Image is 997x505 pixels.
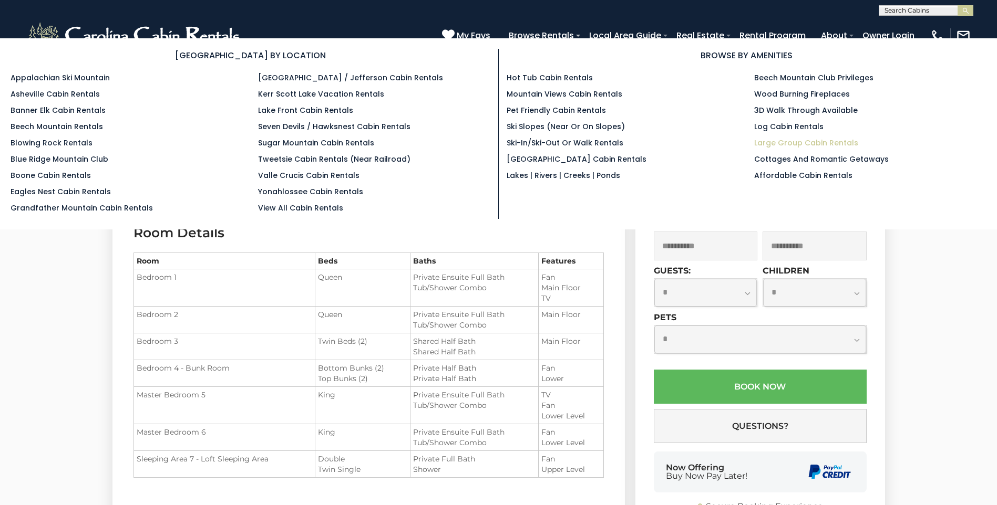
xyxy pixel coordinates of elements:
[413,454,536,464] li: Private Full Bath
[258,203,343,213] a: View All Cabin Rentals
[541,454,601,464] li: Fan
[11,138,92,148] a: Blowing Rock Rentals
[930,28,945,43] img: phone-regular-white.png
[503,26,579,45] a: Browse Rentals
[857,26,920,45] a: Owner Login
[734,26,811,45] a: Rental Program
[318,363,407,373] li: Bottom Bunks (2)
[258,72,443,83] a: [GEOGRAPHIC_DATA] / Jefferson Cabin Rentals
[410,253,538,269] th: Baths
[318,464,407,475] li: Twin Single
[133,451,315,478] td: Sleeping Area 7 - Loft Sleeping Area
[541,427,601,437] li: Fan
[507,72,593,83] a: Hot Tub Cabin Rentals
[754,154,889,164] a: Cottages and Romantic Getaways
[754,138,858,148] a: Large Group Cabin Rentals
[318,454,407,464] li: Double
[413,309,536,320] li: Private Ensuite Full Bath
[541,282,601,293] li: Main Floor
[654,266,691,276] label: Guests:
[671,26,729,45] a: Real Estate
[507,138,623,148] a: Ski-in/Ski-Out or Walk Rentals
[538,253,603,269] th: Features
[666,464,747,480] div: Now Offering
[318,336,367,346] span: Twin Beds (2)
[318,272,342,282] span: Queen
[666,472,747,480] span: Buy Now Pay Later!
[541,400,601,411] li: Fan
[318,427,335,437] span: King
[11,154,108,164] a: Blue Ridge Mountain Club
[11,170,91,181] a: Boone Cabin Rentals
[11,72,110,83] a: Appalachian Ski Mountain
[258,89,384,99] a: Kerr Scott Lake Vacation Rentals
[541,411,601,421] li: Lower Level
[541,464,601,475] li: Upper Level
[318,390,335,399] span: King
[541,373,601,384] li: Lower
[654,370,867,404] button: Book Now
[956,28,971,43] img: mail-regular-white.png
[133,269,315,307] td: Bedroom 1
[258,186,363,197] a: Yonahlossee Cabin Rentals
[133,387,315,424] td: Master Bedroom 5
[413,272,536,282] li: Private Ensuite Full Bath
[541,293,601,303] li: TV
[258,138,374,148] a: Sugar Mountain Cabin Rentals
[507,121,625,132] a: Ski Slopes (Near or On Slopes)
[413,320,536,330] li: Tub/Shower Combo
[11,89,100,99] a: Asheville Cabin Rentals
[11,105,106,115] a: Banner Elk Cabin Rentals
[541,272,601,282] li: Fan
[763,266,809,276] label: Children
[754,105,858,115] a: 3D Walk Through Available
[413,373,536,384] li: Private Half Bath
[133,360,315,387] td: Bedroom 4 - Bunk Room
[258,105,353,115] a: Lake Front Cabin Rentals
[133,424,315,451] td: Master Bedroom 6
[413,464,536,475] li: Shower
[541,310,581,319] span: Main Floor
[11,203,153,213] a: Grandfather Mountain Cabin Rentals
[413,336,476,346] span: Shared Half Bath
[413,346,536,357] li: Shared Half Bath
[133,307,315,333] td: Bedroom 2
[457,29,490,42] span: My Favs
[442,29,493,43] a: My Favs
[413,390,536,400] li: Private Ensuite Full Bath
[133,333,315,360] td: Bedroom 3
[315,253,410,269] th: Beds
[11,121,103,132] a: Beech Mountain Rentals
[133,253,315,269] th: Room
[541,336,581,346] span: Main Floor
[754,89,850,99] a: Wood Burning Fireplaces
[541,390,601,400] li: TV
[413,437,536,448] li: Tub/Shower Combo
[413,363,476,373] span: Private Half Bath
[507,170,620,181] a: Lakes | Rivers | Creeks | Ponds
[133,224,604,242] h3: Room Details
[754,72,873,83] a: Beech Mountain Club Privileges
[754,121,824,132] a: Log Cabin Rentals
[507,105,606,115] a: Pet Friendly Cabin Rentals
[258,154,410,164] a: Tweetsie Cabin Rentals (Near Railroad)
[654,409,867,443] button: Questions?
[258,170,359,181] a: Valle Crucis Cabin Rentals
[541,437,601,448] li: Lower Level
[754,170,852,181] a: Affordable Cabin Rentals
[584,26,666,45] a: Local Area Guide
[413,400,536,411] li: Tub/Shower Combo
[318,373,407,384] li: Top Bunks (2)
[318,310,342,319] span: Queen
[11,186,111,197] a: Eagles Nest Cabin Rentals
[654,312,676,322] label: Pets
[507,49,987,62] h3: BROWSE BY AMENITIES
[816,26,852,45] a: About
[507,154,646,164] a: [GEOGRAPHIC_DATA] Cabin Rentals
[11,49,490,62] h3: [GEOGRAPHIC_DATA] BY LOCATION
[413,427,536,437] li: Private Ensuite Full Bath
[507,89,622,99] a: Mountain Views Cabin Rentals
[413,282,536,293] li: Tub/Shower Combo
[258,121,410,132] a: Seven Devils / Hawksnest Cabin Rentals
[541,363,601,373] li: Fan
